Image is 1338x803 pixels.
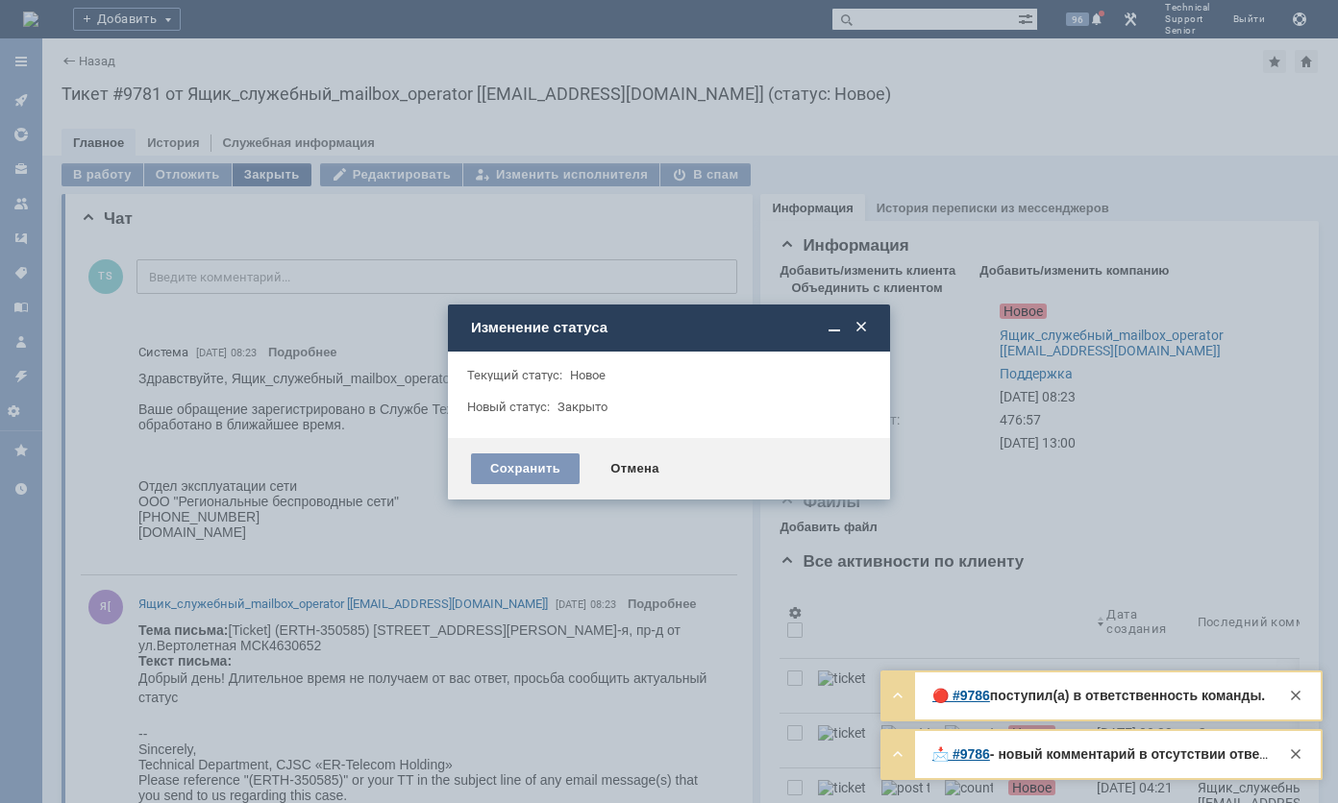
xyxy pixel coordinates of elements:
[570,368,606,382] span: Новое
[467,368,562,382] label: Текущий статус:
[990,688,1265,703] strong: поступил(а) в ответственность команды.
[932,688,990,703] a: 🔴 #9786
[471,319,871,336] div: Изменение статуса
[932,746,990,762] a: 📩 #9786
[467,400,550,414] label: Новый статус:
[852,318,871,337] span: Закрыть
[557,400,607,414] span: Закрыто
[1284,684,1307,707] div: Закрыть
[932,746,1271,763] div: Здравствуйте, Сервисная Поддержка [PERSON_NAME]! Ваше обращение зарегистрировано в Службе Техниче...
[825,318,844,337] span: Свернуть (Ctrl + M)
[886,742,909,766] div: Развернуть
[886,684,909,707] div: Развернуть
[1284,742,1307,766] div: Закрыть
